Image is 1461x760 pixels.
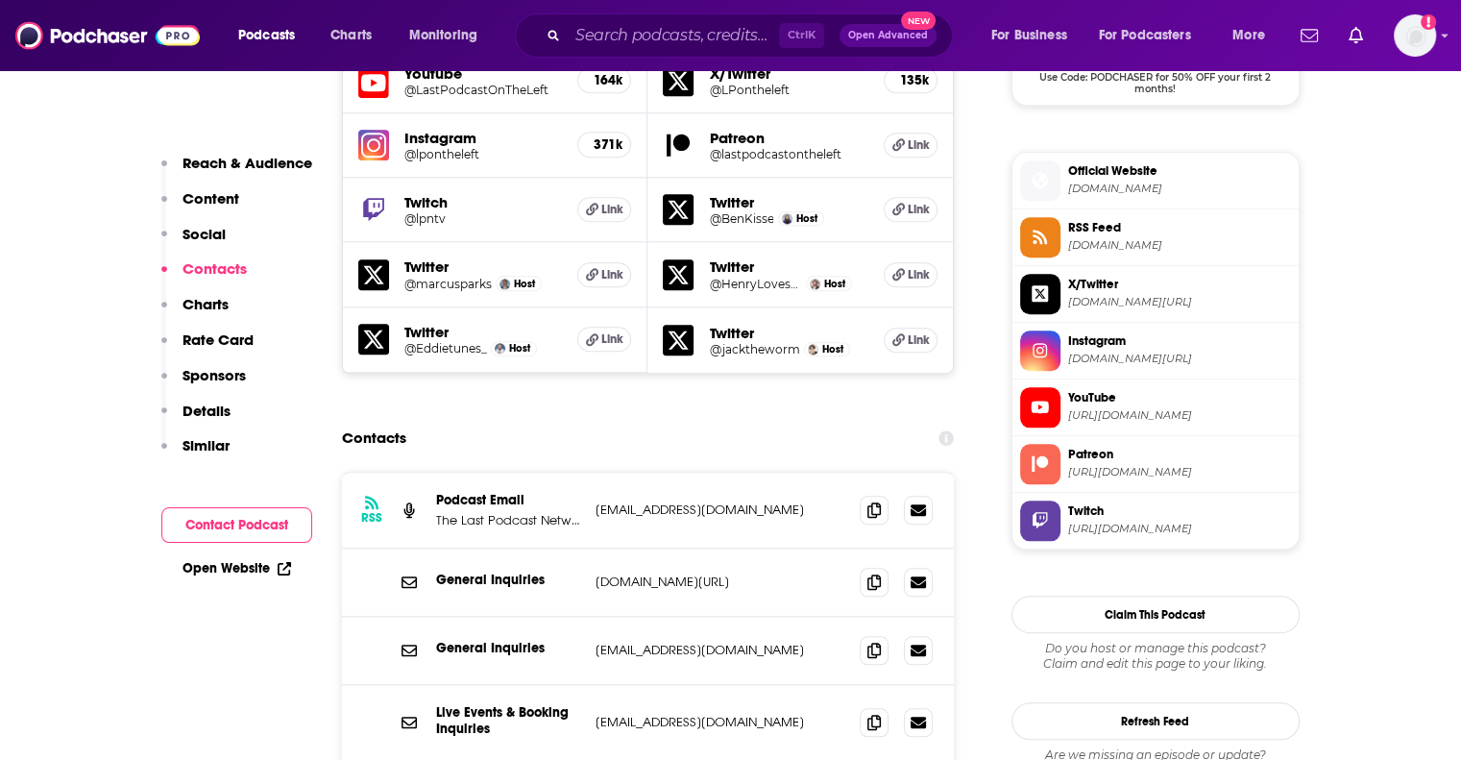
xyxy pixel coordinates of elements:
a: Marcus Parks [499,279,510,289]
span: Do you host or manage this podcast? [1011,641,1300,656]
a: Show notifications dropdown [1293,19,1326,52]
span: For Business [991,22,1067,49]
button: Rate Card [161,331,254,366]
span: More [1232,22,1265,49]
a: Open Website [183,560,291,576]
h5: @lastpodcastontheleft [709,147,868,161]
span: X/Twitter [1068,276,1291,293]
button: Contact Podcast [161,507,312,543]
span: instagram.com/lpontheleft [1068,352,1291,366]
a: Link [577,197,631,222]
p: Podcast Email [436,492,580,508]
a: Official Website[DOMAIN_NAME] [1020,160,1291,201]
p: Social [183,225,226,243]
button: Social [161,225,226,260]
span: Host [824,278,845,290]
span: Host [509,342,530,355]
p: [EMAIL_ADDRESS][DOMAIN_NAME] [596,714,845,730]
img: User Profile [1394,14,1436,57]
button: Contacts [161,259,247,295]
h5: Twitter [709,324,868,342]
h5: 135k [900,72,921,88]
span: Link [908,267,930,282]
a: @LPontheleft [709,83,868,97]
span: https://www.twitch.tv/lpntv [1068,522,1291,536]
a: @LastPodcastOnTheLeft [404,83,563,97]
button: Claim This Podcast [1011,596,1300,633]
span: lpotl.libsyn.com [1068,238,1291,253]
p: Live Events & Booking Inquiries [436,704,580,737]
a: @BenKisse [709,211,773,226]
span: Instagram [1068,332,1291,350]
a: @HenryLovesYou [709,277,801,291]
span: Podcasts [238,22,295,49]
a: RSS Feed[DOMAIN_NAME] [1020,217,1291,257]
h3: RSS [361,510,382,526]
a: @Eddietunes_ [404,341,487,355]
p: [EMAIL_ADDRESS][DOMAIN_NAME] [596,502,845,518]
h5: X/Twitter [709,64,868,83]
span: Twitch [1068,503,1291,520]
span: Host [514,278,535,290]
span: https://www.youtube.com/@LastPodcastOnTheLeft [1068,408,1291,423]
svg: Add a profile image [1421,14,1436,30]
a: Ed Larson [495,343,505,354]
button: Open AdvancedNew [840,24,937,47]
a: Show notifications dropdown [1341,19,1371,52]
span: twitter.com/LPontheleft [1068,295,1291,309]
span: Logged in as MackenzieCollier [1394,14,1436,57]
p: General Inquiries [436,640,580,656]
img: Podchaser - Follow, Share and Rate Podcasts [15,17,200,54]
span: Monitoring [409,22,477,49]
div: Claim and edit this page to your liking. [1011,641,1300,672]
span: Official Website [1068,162,1291,180]
span: Ctrl K [779,23,824,48]
a: Charts [318,20,383,51]
p: The Last Podcast Network [436,512,580,528]
span: Charts [330,22,372,49]
button: open menu [1086,20,1219,51]
a: @lpontheleft [404,147,563,161]
span: Patreon [1068,446,1291,463]
a: Patreon[URL][DOMAIN_NAME] [1020,444,1291,484]
p: [EMAIL_ADDRESS][DOMAIN_NAME] [596,642,845,658]
a: Link [577,327,631,352]
img: Henry Zebrowski [810,279,820,289]
span: https://www.patreon.com/lastpodcastontheleft [1068,465,1291,479]
p: Similar [183,436,230,454]
span: YouTube [1068,389,1291,406]
p: Contacts [183,259,247,278]
span: Host [796,212,817,225]
p: Content [183,189,239,208]
p: Rate Card [183,331,254,349]
img: iconImage [358,130,389,160]
button: Sponsors [161,366,246,402]
span: Link [601,267,623,282]
a: Link [884,262,937,287]
div: Search podcasts, credits, & more... [533,13,971,58]
a: Ben Kissel [782,213,792,224]
span: Open Advanced [848,31,928,40]
span: lastpodcastnetwork.com [1068,182,1291,196]
a: @marcusparks [404,277,492,291]
span: Link [601,202,623,217]
a: @lpntv [404,211,563,226]
span: Link [908,332,930,348]
h5: Twitter [404,257,563,276]
h5: Instagram [404,129,563,147]
button: Reach & Audience [161,154,312,189]
span: RSS Feed [1068,219,1291,236]
span: Link [908,202,930,217]
button: Charts [161,295,229,331]
a: Twitch[URL][DOMAIN_NAME] [1020,501,1291,541]
a: @jacktheworm [709,342,799,356]
button: open menu [978,20,1091,51]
